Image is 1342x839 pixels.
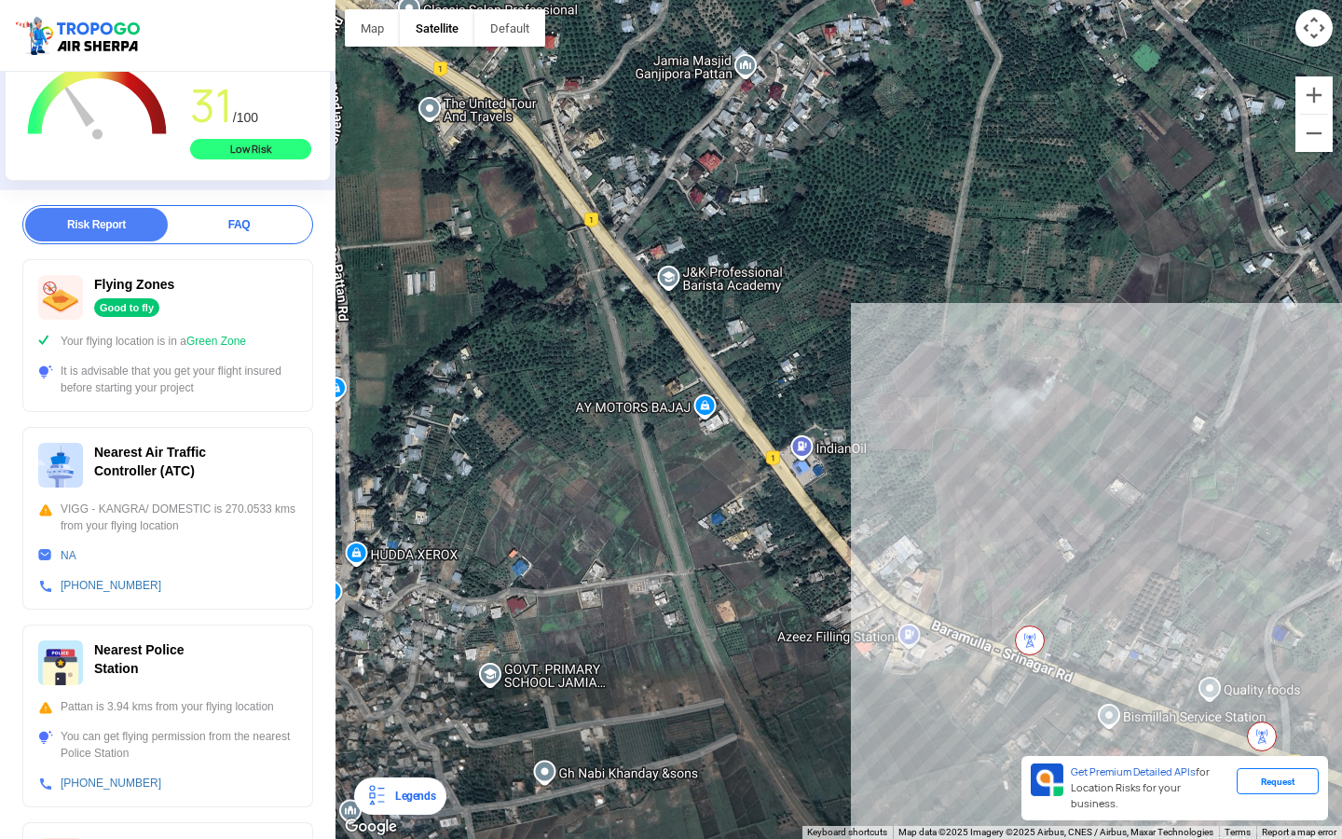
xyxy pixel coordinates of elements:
[38,363,297,396] div: It is advisable that you get your flight insured before starting your project
[168,208,310,241] div: FAQ
[1295,76,1333,114] button: Zoom in
[38,275,83,320] img: ic_nofly.svg
[1071,765,1196,778] span: Get Premium Detailed APIs
[38,443,83,488] img: ic_atc.svg
[400,9,474,47] button: Show satellite imagery
[1295,115,1333,152] button: Zoom out
[340,815,402,839] a: Open this area in Google Maps (opens a new window)
[388,785,435,807] div: Legends
[365,785,388,807] img: Legends
[186,335,246,348] span: Green Zone
[345,9,400,47] button: Show street map
[38,698,297,715] div: Pattan is 3.94 kms from your flying location
[94,277,174,292] span: Flying Zones
[38,333,297,350] div: Your flying location is in a
[807,826,887,839] button: Keyboard shortcuts
[1063,763,1237,813] div: for Location Risks for your business.
[340,815,402,839] img: Google
[94,445,206,478] span: Nearest Air Traffic Controller (ATC)
[94,642,185,676] span: Nearest Police Station
[61,777,161,790] a: [PHONE_NUMBER]
[20,45,175,161] g: Chart
[1237,768,1319,794] div: Request
[1225,827,1251,837] a: Terms
[38,728,297,762] div: You can get flying permission from the nearest Police Station
[38,501,297,534] div: VIGG - KANGRA/ DOMESTIC is 270.0533 kms from your flying location
[94,298,159,317] div: Good to fly
[190,139,311,159] div: Low Risk
[898,827,1213,837] span: Map data ©2025 Imagery ©2025 Airbus, CNES / Airbus, Maxar Technologies
[38,640,83,685] img: ic_police_station.svg
[1262,827,1336,837] a: Report a map error
[190,76,233,135] span: 31
[61,549,76,562] a: NA
[233,110,258,125] span: /100
[14,14,146,57] img: ic_tgdronemaps.svg
[61,579,161,592] a: [PHONE_NUMBER]
[25,208,168,241] div: Risk Report
[1295,9,1333,47] button: Map camera controls
[1031,763,1063,796] img: Premium APIs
